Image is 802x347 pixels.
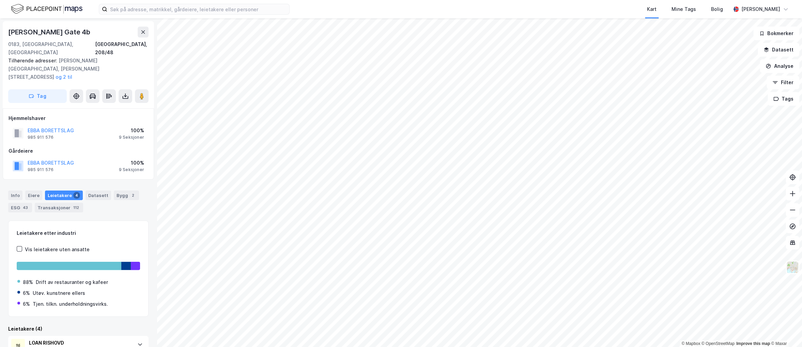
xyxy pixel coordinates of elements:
div: Mine Tags [672,5,696,13]
a: Improve this map [736,341,770,346]
div: LOAN RISHOVD [29,339,130,347]
div: ESG [8,203,32,212]
div: Kontrollprogram for chat [768,314,802,347]
div: Bygg [114,191,139,200]
div: 2 [129,192,136,199]
div: Drift av restauranter og kafeer [36,278,108,286]
a: OpenStreetMap [701,341,735,346]
div: Datasett [86,191,111,200]
div: 9 Seksjoner [119,167,144,172]
div: Tjen. tilkn. underholdningsvirks. [33,300,108,308]
div: Leietakere etter industri [17,229,140,237]
input: Søk på adresse, matrikkel, gårdeiere, leietakere eller personer [107,4,289,14]
div: 100% [119,126,144,135]
div: Kart [647,5,657,13]
div: Hjemmelshaver [9,114,148,122]
div: 9 Seksjoner [119,135,144,140]
div: Eiere [25,191,42,200]
iframe: Chat Widget [768,314,802,347]
button: Datasett [758,43,799,57]
img: logo.f888ab2527a4732fd821a326f86c7f29.svg [11,3,82,15]
button: Tags [768,92,799,106]
div: Utøv. kunstnere ellers [33,289,85,297]
button: Bokmerker [753,27,799,40]
button: Tag [8,89,67,103]
div: 985 911 576 [28,167,53,172]
div: Leietakere [45,191,83,200]
div: Gårdeiere [9,147,148,155]
div: [GEOGRAPHIC_DATA], 208/48 [95,40,149,57]
div: 985 911 576 [28,135,53,140]
div: 4 [73,192,80,199]
div: 6% [23,289,30,297]
div: Bolig [711,5,723,13]
div: 112 [72,204,80,211]
div: Info [8,191,22,200]
div: Leietakere (4) [8,325,149,333]
div: [PERSON_NAME] [741,5,780,13]
div: 100% [119,159,144,167]
div: [PERSON_NAME] Gate 4b [8,27,92,37]
button: Filter [767,76,799,89]
div: 88% [23,278,33,286]
div: Transaksjoner [35,203,83,212]
div: 0183, [GEOGRAPHIC_DATA], [GEOGRAPHIC_DATA] [8,40,95,57]
span: Tilhørende adresser: [8,58,59,63]
div: Vis leietakere uten ansatte [25,245,90,254]
a: Mapbox [681,341,700,346]
div: 6% [23,300,30,308]
button: Analyse [760,59,799,73]
div: [PERSON_NAME][GEOGRAPHIC_DATA], [PERSON_NAME][STREET_ADDRESS] [8,57,143,81]
img: Z [786,261,799,274]
div: 43 [21,204,29,211]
